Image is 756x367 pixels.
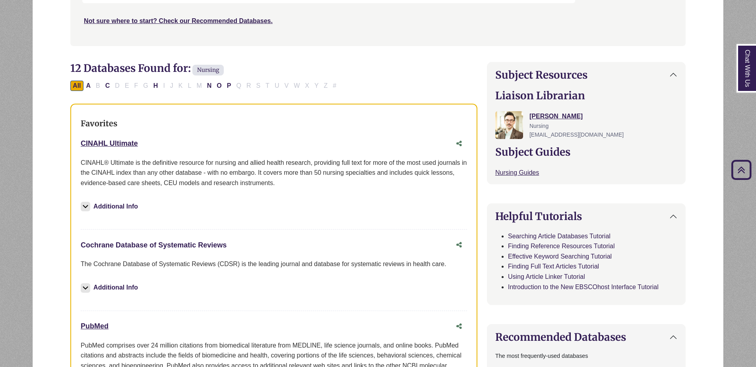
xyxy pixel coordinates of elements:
[495,169,539,176] a: Nursing Guides
[81,139,138,147] a: CINAHL Ultimate
[70,82,339,89] div: Alpha-list to filter by first letter of database name
[487,62,685,87] button: Subject Resources
[81,322,109,330] a: PubMed
[487,204,685,229] button: Helpful Tutorials
[103,81,112,91] button: Filter Results C
[508,284,659,290] a: Introduction to the New EBSCOhost Interface Tutorial
[495,146,677,158] h2: Subject Guides
[70,62,191,75] span: 12 Databases Found for:
[81,282,140,293] button: Additional Info
[508,273,585,280] a: Using Article Linker Tutorial
[495,111,523,139] img: Greg Rosauer
[529,113,583,120] a: [PERSON_NAME]
[151,81,161,91] button: Filter Results H
[81,241,227,249] a: Cochrane Database of Systematic Reviews
[451,319,467,334] button: Share this database
[729,164,754,175] a: Back to Top
[495,89,677,102] h2: Liaison Librarian
[214,81,224,91] button: Filter Results O
[529,123,549,129] span: Nursing
[70,81,83,91] button: All
[508,243,615,249] a: Finding Reference Resources Tutorial
[451,238,467,253] button: Share this database
[81,119,467,128] h3: Favorites
[192,65,224,75] span: Nursing
[81,259,467,269] p: The Cochrane Database of Systematic Reviews (CDSR) is the leading journal and database for system...
[225,81,234,91] button: Filter Results P
[529,131,624,138] span: [EMAIL_ADDRESS][DOMAIN_NAME]
[84,81,93,91] button: Filter Results A
[495,352,677,361] p: The most frequently-used databases
[205,81,214,91] button: Filter Results N
[508,263,599,270] a: Finding Full Text Articles Tutorial
[451,136,467,151] button: Share this database
[508,253,612,260] a: Effective Keyword Searching Tutorial
[81,201,140,212] button: Additional Info
[508,233,611,240] a: Searching Article Databases Tutorial
[487,325,685,350] button: Recommended Databases
[81,158,467,188] p: CINAHL® Ultimate is the definitive resource for nursing and allied health research, providing ful...
[84,17,273,24] a: Not sure where to start? Check our Recommended Databases.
